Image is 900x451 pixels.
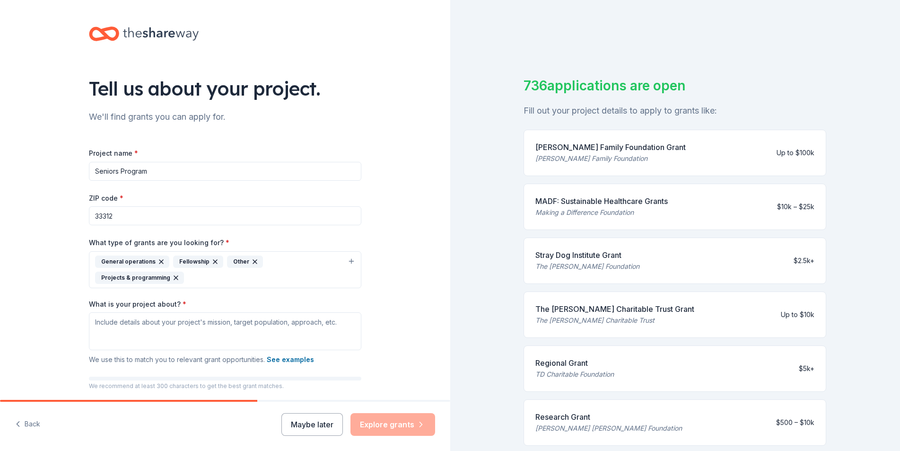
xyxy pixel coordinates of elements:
[535,207,668,218] div: Making a Difference Foundation
[89,75,361,102] div: Tell us about your project.
[535,141,686,153] div: [PERSON_NAME] Family Foundation Grant
[89,238,229,248] label: What type of grants are you looking for?
[267,354,314,365] button: See examples
[535,261,639,272] div: The [PERSON_NAME] Foundation
[89,251,361,288] button: General operationsFellowshipOtherProjects & programming
[535,195,668,207] div: MADF: Sustainable Healthcare Grants
[89,206,361,225] input: 12345 (U.S. only)
[776,417,814,428] div: $500 – $10k
[777,201,814,212] div: $10k – $25k
[535,423,682,434] div: [PERSON_NAME] [PERSON_NAME] Foundation
[89,162,361,181] input: After school program
[15,415,40,434] button: Back
[524,103,826,118] div: Fill out your project details to apply to grants like:
[89,149,138,158] label: Project name
[89,355,314,363] span: We use this to match you to relevant grant opportunities.
[535,411,682,423] div: Research Grant
[799,363,814,374] div: $5k+
[535,153,686,164] div: [PERSON_NAME] Family Foundation
[781,309,814,320] div: Up to $10k
[281,413,343,436] button: Maybe later
[89,300,186,309] label: What is your project about?
[777,147,814,159] div: Up to $100k
[535,369,614,380] div: TD Charitable Foundation
[794,255,814,266] div: $2.5k+
[95,256,169,268] div: General operations
[89,109,361,124] div: We'll find grants you can apply for.
[535,249,639,261] div: Stray Dog Institute Grant
[524,76,826,96] div: 736 applications are open
[95,272,184,284] div: Projects & programming
[173,256,223,268] div: Fellowship
[89,194,123,203] label: ZIP code
[227,256,263,268] div: Other
[535,303,694,315] div: The [PERSON_NAME] Charitable Trust Grant
[535,315,694,326] div: The [PERSON_NAME] Charitable Trust
[535,357,614,369] div: Regional Grant
[89,382,361,390] p: We recommend at least 300 characters to get the best grant matches.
